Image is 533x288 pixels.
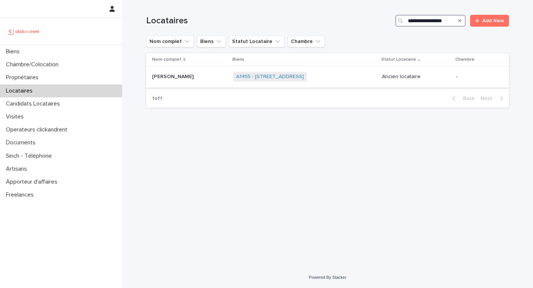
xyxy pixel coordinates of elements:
[3,113,30,120] p: Visites
[477,95,509,102] button: Next
[480,96,497,101] span: Next
[482,18,504,23] span: Add New
[3,153,58,160] p: Sinch - Téléphone
[3,87,38,94] p: Locataires
[381,56,416,64] p: Statut Locataire
[232,56,244,64] p: Biens
[6,24,42,39] img: UCB0brd3T0yccxBKYDjQ
[146,16,392,26] h1: Locataires
[288,36,325,47] button: Chambre
[3,178,63,185] p: Apporteur d'affaires
[3,191,40,198] p: Freelances
[309,275,346,279] a: Powered By Stacker
[3,100,66,107] p: Candidats Locataires
[152,72,195,80] p: [PERSON_NAME]
[146,36,194,47] button: Nom complet
[455,56,475,64] p: Chambre
[459,96,475,101] span: Back
[3,74,44,81] p: Propriétaires
[446,95,477,102] button: Back
[382,74,450,80] p: Ancien locataire
[146,66,509,88] tr: [PERSON_NAME][PERSON_NAME] A1455 - [STREET_ADDRESS] Ancien locataire-
[3,165,33,173] p: Artisans
[236,74,304,80] a: A1455 - [STREET_ADDRESS]
[146,90,168,108] p: 1 of 1
[395,15,466,27] input: Search
[197,36,226,47] button: Biens
[3,126,73,133] p: Operateurs clickandrent
[229,36,285,47] button: Statut Locataire
[456,74,497,80] p: -
[3,48,26,55] p: Biens
[3,61,64,68] p: Chambre/Colocation
[470,15,509,27] a: Add New
[3,139,41,146] p: Documents
[152,56,181,64] p: Nom complet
